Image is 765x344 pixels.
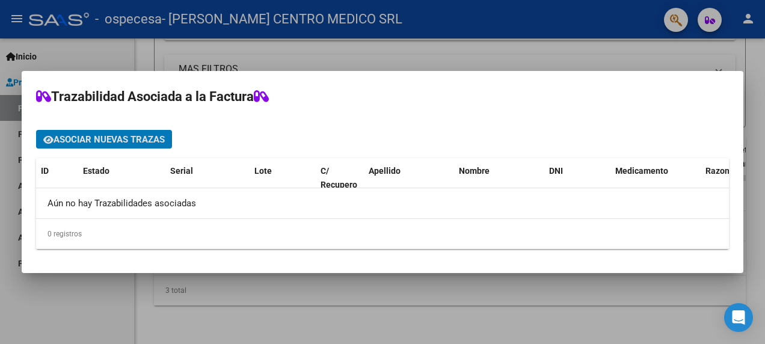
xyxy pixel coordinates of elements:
span: Nombre [459,166,490,176]
span: ID [41,166,49,176]
datatable-header-cell: Serial [165,158,250,198]
h2: Trazabilidad Asociada a la Factura [36,85,729,108]
span: Razon Social [705,166,755,176]
div: Open Intercom Messenger [724,303,753,332]
span: Serial [170,166,193,176]
datatable-header-cell: Apellido [364,158,454,198]
datatable-header-cell: ID [36,158,78,198]
span: Apellido [369,166,401,176]
datatable-header-cell: Medicamento [610,158,701,198]
span: Asociar nuevas trazas [54,134,165,145]
span: C/ Recupero [321,166,357,189]
button: Asociar nuevas trazas [36,130,172,149]
span: DNI [549,166,563,176]
datatable-header-cell: DNI [544,158,610,198]
span: Estado [83,166,109,176]
datatable-header-cell: Lote [250,158,316,198]
div: 0 registros [36,219,729,249]
span: Medicamento [615,166,668,176]
datatable-header-cell: Nombre [454,158,544,198]
datatable-header-cell: Estado [78,158,165,198]
span: Lote [254,166,272,176]
div: Aún no hay Trazabilidades asociadas [36,188,729,218]
datatable-header-cell: C/ Recupero [316,158,364,198]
